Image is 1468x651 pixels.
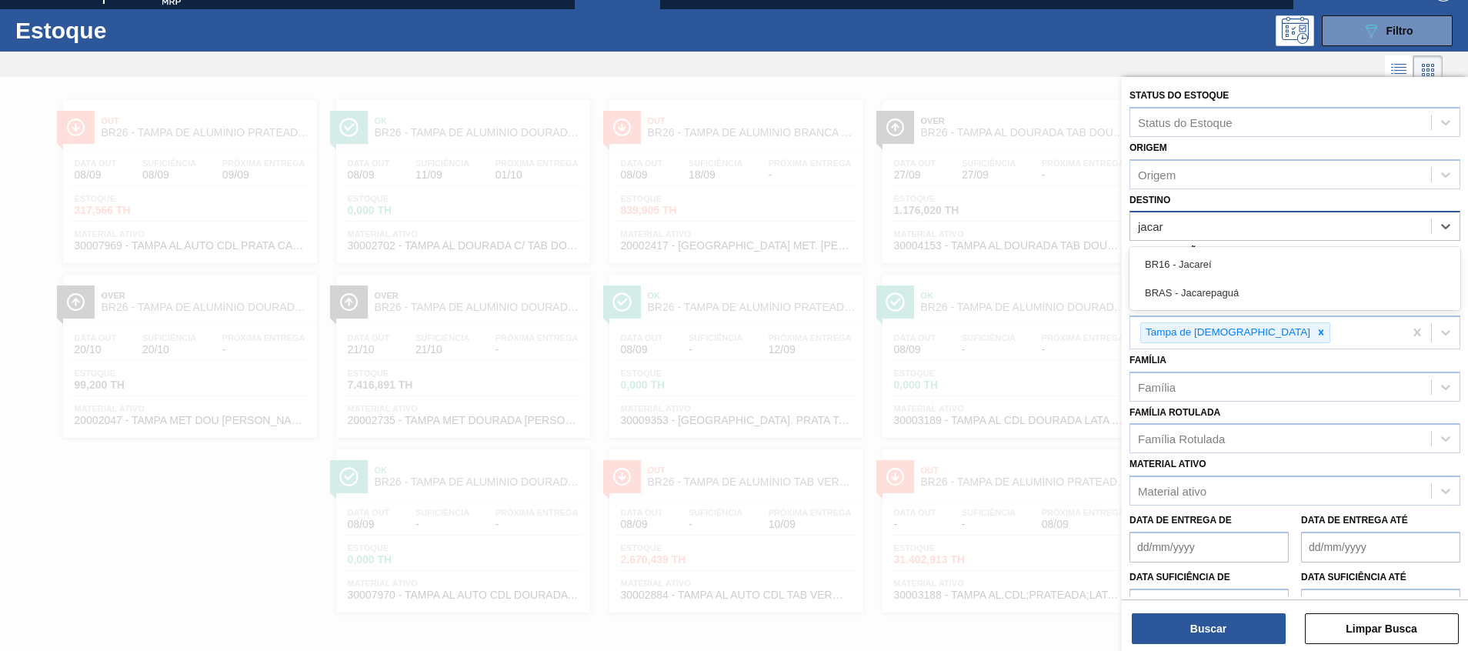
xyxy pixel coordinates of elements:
label: Data suficiência de [1129,572,1230,583]
label: Data de Entrega de [1129,515,1232,526]
div: Pogramando: nenhum usuário selecionado [1276,15,1314,46]
div: BR16 - Jacareí [1129,250,1460,279]
label: Data de Entrega até [1301,515,1408,526]
div: Família [1138,380,1176,393]
label: Origem [1129,142,1167,153]
input: dd/mm/yyyy [1129,589,1289,619]
span: Filtro [1386,25,1413,37]
div: BRAS - Jacarepaguá [1129,279,1460,307]
div: Origem [1138,168,1176,181]
input: dd/mm/yyyy [1301,589,1460,619]
label: Destino [1129,195,1170,205]
input: dd/mm/yyyy [1129,532,1289,563]
button: Filtro [1322,15,1453,46]
div: Material ativo [1138,485,1206,498]
label: Coordenação [1129,246,1204,257]
label: Família Rotulada [1129,407,1220,418]
input: dd/mm/yyyy [1301,532,1460,563]
label: Data suficiência até [1301,572,1406,583]
div: Família Rotulada [1138,432,1225,446]
label: Material ativo [1129,459,1206,469]
div: Visão em Cards [1413,55,1443,85]
div: Status do Estoque [1138,115,1233,129]
label: Família [1129,355,1166,366]
div: Tampa de [DEMOGRAPHIC_DATA] [1141,323,1313,342]
label: Status do Estoque [1129,90,1229,101]
div: Visão em Lista [1385,55,1413,85]
h1: Estoque [15,22,245,39]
